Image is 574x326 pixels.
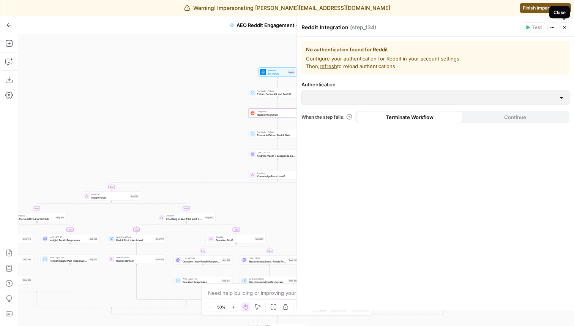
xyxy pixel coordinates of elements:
g: Edge from step_130 to step_131 [269,265,270,276]
span: Condition [216,235,253,239]
div: Human ReviewHuman ReviewStep 148 [107,255,166,264]
span: Workflow [268,69,287,72]
g: Edge from step_125 to step_126 [69,243,71,254]
span: Condition [16,214,54,217]
g: Edge from step_134 to step_116 [277,118,278,129]
div: ConditionIs the Reddit Post Archived?Step 136 [8,213,66,222]
span: Analyze r/post + categorize post type [257,154,295,157]
span: Test [532,24,542,31]
span: Reddit Integration [257,113,295,116]
div: Step 130 [288,258,297,262]
g: Edge from step_136 to step_125 [37,222,71,234]
span: Insight Post? [91,196,129,199]
label: Authentication [301,81,569,88]
span: Question Post? [216,238,253,242]
div: Run Code · PythonFormat & Extract Reddit DataStep 116 [248,129,307,138]
g: Edge from step_149 to step_148 [136,243,137,254]
span: Write Liquid Text [50,256,87,259]
span: Set Inputs [268,72,287,75]
div: Step 127 [255,237,264,240]
div: Step 126 [89,258,98,261]
div: Warning! Impersonating [PERSON_NAME][EMAIL_ADDRESS][DOMAIN_NAME] [184,4,390,12]
g: Edge from step_147 to step_149 [136,222,186,234]
div: Step 124 [130,194,139,198]
span: Question: Your Reddit Responses [183,259,220,263]
span: Checking to see if the post is archived [166,217,203,221]
div: ConditionInsight Post?Step 124 [82,192,141,201]
span: Knowledge Base Used? [257,174,295,178]
g: Edge from step_116 to step_90 [277,138,278,149]
div: LLM · GPT-4.1Recommendations: Reddit ResponsesStep 130 [240,256,299,265]
span: Question Responses [183,280,220,284]
a: Finish impersonation [520,3,571,13]
g: Edge from step_118 to step_83 [278,180,444,191]
g: Edge from step_124 to step_147 [112,201,187,213]
g: Edge from step_114 to step_134 [277,97,278,108]
g: Edge from step_118-conditional-end to step_32 [277,316,278,323]
span: Recommendations: Reddit Responses [249,259,287,263]
div: LLM · GPT-4.1Analyze r/post + categorize post typeStep 90 [248,150,307,159]
div: Write Liquid TextReddit Post is ArchivedStep 149 [107,234,166,243]
span: Run Code · Python [257,89,295,92]
div: IntegrationReddit IntegrationStep 134 [248,109,307,118]
a: When the step fails: [301,114,352,121]
span: Integration [257,110,295,113]
span: Format Insight Post Response + Rewrite [50,259,87,262]
span: Terminate Workflow [386,113,434,121]
div: ConditionChecking to see if the post is archivedStep 147 [157,213,216,222]
g: Edge from step_90 to step_118 [277,159,278,170]
span: Finish impersonation [523,5,568,11]
g: Edge from step_126 to step_136-conditional-end [37,264,70,293]
g: Edge from step_83-conditional-end to step_118-conditional-end [278,308,444,317]
g: Edge from step_147-conditional-end to step_124-conditional-end [112,301,186,309]
g: Edge from step_124 to step_136 [36,201,112,213]
a: account settings [421,56,459,62]
g: Edge from step_147 to step_127 [186,222,237,234]
div: LLM · GPT-4.1Insight: Reddit ResponsesStep 125 [41,234,99,243]
span: LLM · GPT-4.1 [249,257,287,260]
g: Edge from start to step_114 [277,77,278,88]
div: Step 129 [222,279,231,282]
div: Step 139 [22,278,32,281]
span: AEO Reddit Engagement - Fork [237,21,310,29]
span: Recommendation Responses [249,280,287,284]
div: Reddit Integration [301,24,520,31]
span: Human Review [116,259,154,262]
span: Human Review [116,256,154,259]
g: Edge from step_124-conditional-end to step_118-conditional-end [112,308,278,317]
g: Edge from step_136-conditional-end to step_124-conditional-end [37,292,112,309]
div: ConditionQuestion Post?Step 127 [207,234,266,243]
span: ( step_134 ) [350,24,376,31]
div: Step 136 [55,216,65,219]
button: Test [522,22,545,32]
g: Edge from step_148 to step_147-conditional-end [137,264,186,302]
div: LLM · GPT-4.1Question: Your Reddit ResponsesStep 128 [173,256,232,265]
div: Write Liquid TextFormat Insight Post Response + RewriteStep 126 [41,255,99,264]
span: Extract Subreddit and Post ID [257,92,295,96]
div: Close [553,9,566,16]
div: Step 149 [155,237,164,240]
div: Step 131 [289,279,297,282]
g: Edge from step_128 to step_129 [202,265,203,276]
g: Edge from step_127 to step_130 [236,243,270,255]
span: LLM · GPT-4.1 [183,257,220,260]
span: Write Liquid Text [183,277,220,280]
div: Run Code · PythonExtract Subreddit and Post IDStep 114 [248,88,307,97]
span: Write Liquid Text [249,277,287,280]
span: No authentication found for Reddit [306,46,565,53]
span: Format & Extract Reddit Data [257,133,295,137]
span: Run Code · Python [257,130,295,134]
div: Write Liquid TextRecommendation ResponsesStep 131 [240,276,299,285]
div: Write Liquid TextQuestion ResponsesStep 129 [173,276,232,285]
div: Step 148 [155,258,164,261]
span: Condition [166,214,203,217]
span: Condition [91,193,129,196]
span: Is the Reddit Post Archived? [16,217,54,221]
span: 50% [217,304,225,310]
span: LLM · GPT-4.1 [257,151,295,154]
span: Condition [257,172,295,175]
img: reddit_icon.png [251,111,254,115]
span: Write Liquid Text [116,235,154,239]
div: ConditionKnowledge Base Used?Step 118 [248,170,307,180]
